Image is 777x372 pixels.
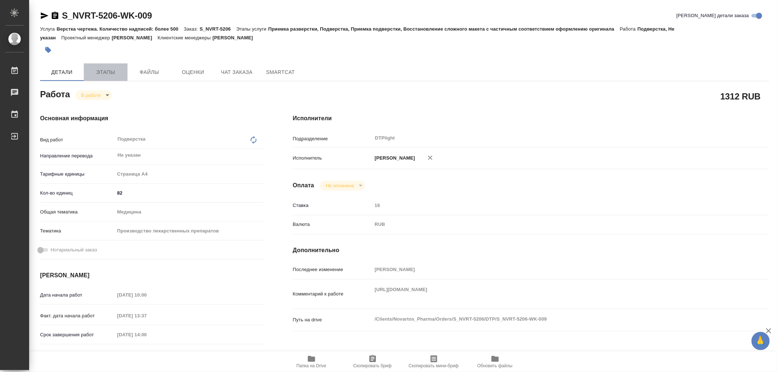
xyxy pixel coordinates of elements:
[721,90,761,102] h2: 1312 RUB
[40,87,70,100] h2: Работа
[293,114,769,123] h4: Исполнители
[372,154,415,162] p: [PERSON_NAME]
[293,221,372,228] p: Валюта
[184,26,200,32] p: Заказ:
[320,181,365,191] div: В работе
[40,189,115,197] p: Кол-во единиц
[115,329,178,340] input: Пустое поле
[132,68,167,77] span: Файлы
[115,310,178,321] input: Пустое поле
[422,150,438,166] button: Удалить исполнителя
[212,35,258,40] p: [PERSON_NAME]
[403,352,464,372] button: Скопировать мини-бриф
[44,68,79,77] span: Детали
[200,26,236,32] p: S_NVRT-5206
[40,271,264,280] h4: [PERSON_NAME]
[115,188,264,198] input: ✎ Введи что-нибудь
[40,171,115,178] p: Тарифные единицы
[62,11,152,20] a: S_NVRT-5206-WK-009
[752,332,770,350] button: 🙏
[40,42,56,58] button: Добавить тэг
[293,154,372,162] p: Исполнитель
[372,283,729,303] textarea: [URL][DOMAIN_NAME]
[51,11,59,20] button: Скопировать ссылку
[477,363,513,368] span: Обновить файлы
[115,206,264,218] div: Медицина
[88,68,123,77] span: Этапы
[293,246,769,255] h4: Дополнительно
[56,26,184,32] p: Верстка чертежа. Количество надписей: более 500
[372,218,729,231] div: RUB
[40,331,115,338] p: Срок завершения работ
[293,181,314,190] h4: Оплата
[40,136,115,144] p: Вид работ
[464,352,526,372] button: Обновить файлы
[353,363,392,368] span: Скопировать бриф
[51,246,97,254] span: Нотариальный заказ
[409,363,459,368] span: Скопировать мини-бриф
[676,12,749,19] span: [PERSON_NAME] детали заказа
[115,290,178,300] input: Пустое поле
[75,90,112,100] div: В работе
[236,26,268,32] p: Этапы услуги
[219,68,254,77] span: Чат заказа
[112,35,158,40] p: [PERSON_NAME]
[40,26,56,32] p: Услуга
[293,135,372,142] p: Подразделение
[40,291,115,299] p: Дата начала работ
[263,68,298,77] span: SmartCat
[40,227,115,235] p: Тематика
[293,202,372,209] p: Ставка
[40,152,115,160] p: Направление перевода
[297,363,326,368] span: Папка на Drive
[176,68,211,77] span: Оценки
[158,35,213,40] p: Клиентские менеджеры
[115,225,264,237] div: Производство лекарственных препаратов
[754,333,767,349] span: 🙏
[620,26,637,32] p: Работа
[79,92,103,98] button: В работе
[40,11,49,20] button: Скопировать ссылку для ЯМессенджера
[268,26,620,32] p: Приемка разверстки, Подверстка, Приемка подверстки, Восстановление сложного макета с частичным со...
[40,312,115,320] p: Факт. дата начала работ
[115,168,264,180] div: Страница А4
[281,352,342,372] button: Папка на Drive
[323,183,356,189] button: Не оплачена
[293,266,372,273] p: Последнее изменение
[40,114,264,123] h4: Основная информация
[342,352,403,372] button: Скопировать бриф
[61,35,111,40] p: Проектный менеджер
[40,208,115,216] p: Общая тематика
[372,264,729,275] input: Пустое поле
[372,313,729,325] textarea: /Clients/Novartos_Pharma/Orders/S_NVRT-5206/DTP/S_NVRT-5206-WK-009
[293,316,372,324] p: Путь на drive
[293,290,372,298] p: Комментарий к работе
[372,200,729,211] input: Пустое поле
